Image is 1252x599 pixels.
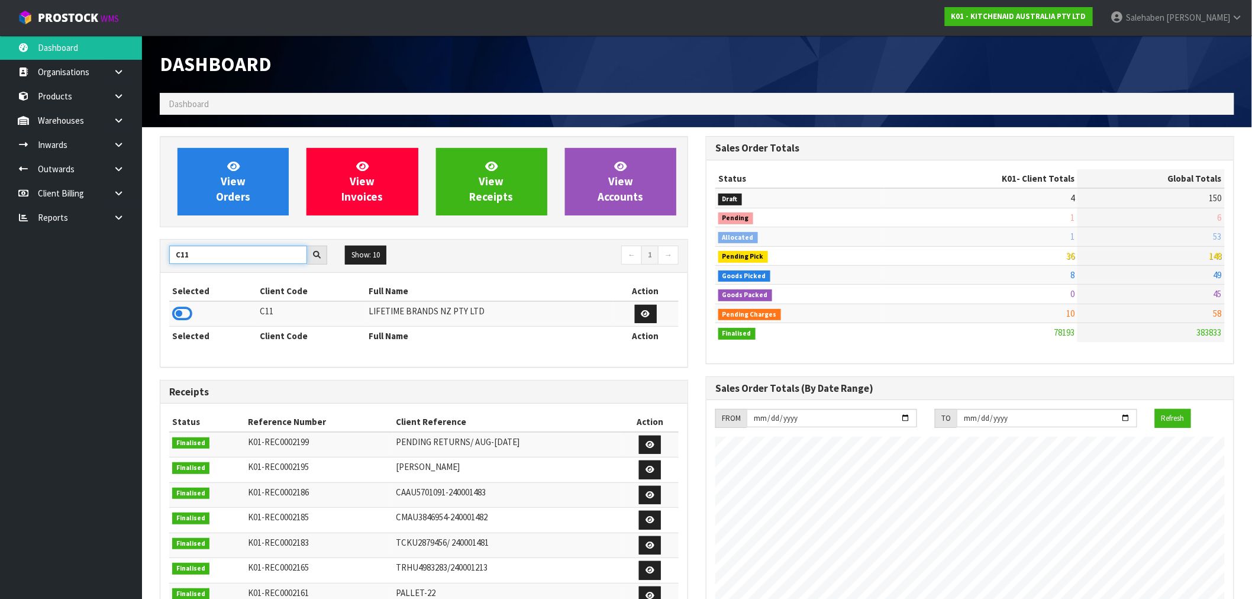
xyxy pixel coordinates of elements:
[396,537,489,548] span: TCKU2879456/ 240001481
[1002,173,1017,184] span: K01
[216,159,250,204] span: View Orders
[470,159,514,204] span: View Receipts
[1214,231,1222,242] span: 53
[169,387,679,398] h3: Receipts
[1218,212,1222,223] span: 6
[621,413,679,431] th: Action
[396,587,435,598] span: PALLET-22
[1054,327,1074,338] span: 78193
[169,413,245,431] th: Status
[248,562,309,573] span: K01-REC0002165
[1070,231,1074,242] span: 1
[172,538,209,550] span: Finalised
[366,282,612,301] th: Full Name
[172,488,209,500] span: Finalised
[341,159,383,204] span: View Invoices
[248,487,309,498] span: K01-REC0002186
[951,11,1086,21] strong: K01 - KITCHENAID AUSTRALIA PTY LTD
[160,51,272,76] span: Dashboard
[945,7,1093,26] a: K01 - KITCHENAID AUSTRALIA PTY LTD
[565,148,676,215] a: ViewAccounts
[1197,327,1222,338] span: 383833
[718,289,772,301] span: Goods Packed
[935,409,957,428] div: TO
[598,159,643,204] span: View Accounts
[172,437,209,449] span: Finalised
[169,282,257,301] th: Selected
[172,563,209,575] span: Finalised
[178,148,289,215] a: ViewOrders
[396,562,488,573] span: TRHU4983283/240001213
[715,143,1225,154] h3: Sales Order Totals
[169,246,307,264] input: Search clients
[169,327,257,346] th: Selected
[38,10,98,25] span: ProStock
[436,148,547,215] a: ViewReceipts
[18,10,33,25] img: cube-alt.png
[658,246,679,265] a: →
[1209,250,1222,262] span: 148
[718,212,753,224] span: Pending
[245,413,393,431] th: Reference Number
[169,98,209,110] span: Dashboard
[715,383,1225,394] h3: Sales Order Totals (By Date Range)
[718,194,742,205] span: Draft
[1155,409,1191,428] button: Refresh
[248,461,309,472] span: K01-REC0002195
[1070,192,1074,204] span: 4
[1214,269,1222,281] span: 49
[613,327,679,346] th: Action
[306,148,418,215] a: ViewInvoices
[257,301,366,327] td: C11
[641,246,659,265] a: 1
[613,282,679,301] th: Action
[718,328,756,340] span: Finalised
[396,487,486,498] span: CAAU5701091-240001483
[396,511,488,523] span: CMAU3846954-240001482
[718,309,781,321] span: Pending Charges
[393,413,621,431] th: Client Reference
[172,462,209,474] span: Finalised
[345,246,386,265] button: Show: 10
[396,436,519,447] span: PENDING RETURNS/ AUG-[DATE]
[248,587,309,598] span: K01-REC0002161
[1070,212,1074,223] span: 1
[1066,308,1074,319] span: 10
[1077,169,1225,188] th: Global Totals
[257,282,366,301] th: Client Code
[172,513,209,524] span: Finalised
[257,327,366,346] th: Client Code
[1214,288,1222,299] span: 45
[718,232,758,244] span: Allocated
[248,436,309,447] span: K01-REC0002199
[1214,308,1222,319] span: 58
[1126,12,1164,23] span: Salehaben
[718,251,768,263] span: Pending Pick
[248,511,309,523] span: K01-REC0002185
[621,246,642,265] a: ←
[1070,269,1074,281] span: 8
[366,301,612,327] td: LIFETIME BRANDS NZ PTY LTD
[1166,12,1230,23] span: [PERSON_NAME]
[718,270,770,282] span: Goods Picked
[1209,192,1222,204] span: 150
[101,13,119,24] small: WMS
[366,327,612,346] th: Full Name
[396,461,460,472] span: [PERSON_NAME]
[1070,288,1074,299] span: 0
[715,409,747,428] div: FROM
[248,537,309,548] span: K01-REC0002183
[433,246,679,266] nav: Page navigation
[884,169,1078,188] th: - Client Totals
[715,169,884,188] th: Status
[1066,250,1074,262] span: 36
